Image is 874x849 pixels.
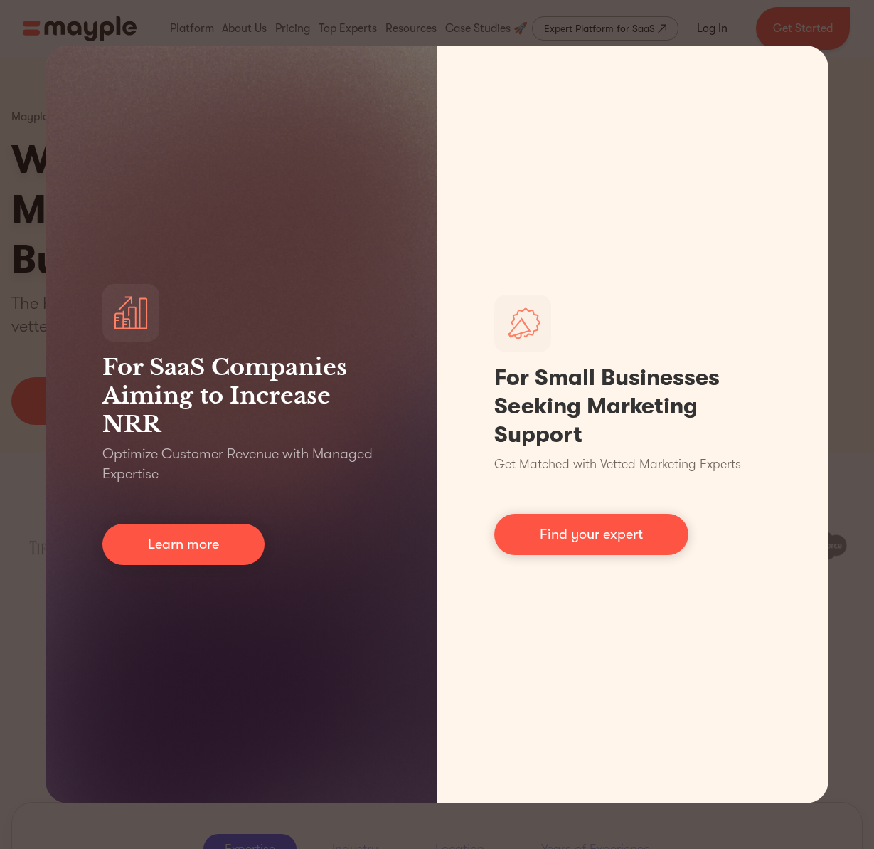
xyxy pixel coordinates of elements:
h1: For Small Businesses Seeking Marketing Support [494,364,772,449]
a: Learn more [102,524,265,565]
p: Get Matched with Vetted Marketing Experts [494,455,741,474]
p: Optimize Customer Revenue with Managed Expertise [102,444,380,484]
a: Find your expert [494,514,688,555]
h3: For SaaS Companies Aiming to Increase NRR [102,353,380,438]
